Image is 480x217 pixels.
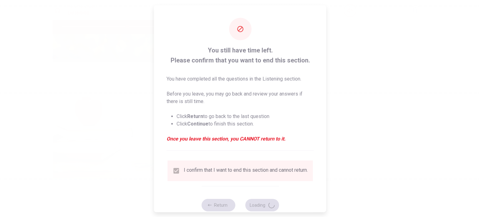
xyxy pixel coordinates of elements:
em: Once you leave this section, you CANNOT return to it. [167,135,314,142]
span: You still have time left. Please confirm that you want to end this section. [167,45,314,65]
div: I confirm that I want to end this section and cannot return. [184,167,308,174]
strong: Return [187,113,203,119]
p: Before you leave, you may go back and review your answers if there is still time. [167,90,314,105]
li: Click to finish this section. [177,120,314,127]
strong: Continue [187,121,208,126]
button: Return [201,199,235,211]
button: Loading [245,199,279,211]
p: You have completed all the questions in the Listening section. [167,75,314,82]
li: Click to go back to the last question [177,112,314,120]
